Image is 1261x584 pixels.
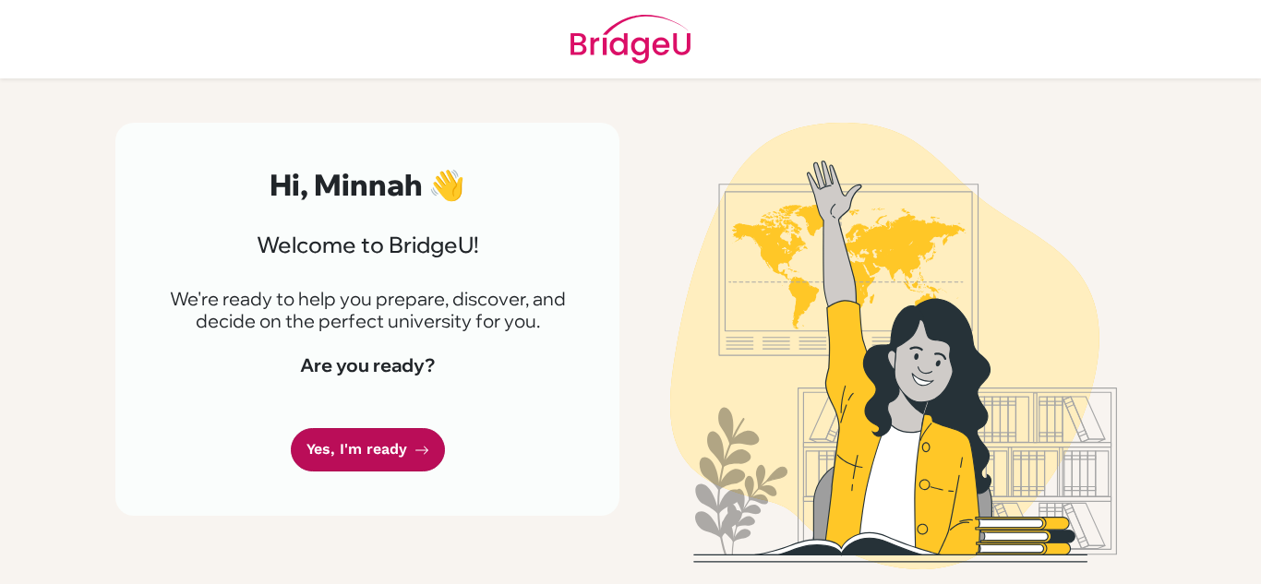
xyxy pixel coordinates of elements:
[160,288,575,332] p: We're ready to help you prepare, discover, and decide on the perfect university for you.
[291,428,445,471] a: Yes, I'm ready
[160,354,575,376] h4: Are you ready?
[160,167,575,202] h2: Hi, Minnah 👋
[160,232,575,258] h3: Welcome to BridgeU!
